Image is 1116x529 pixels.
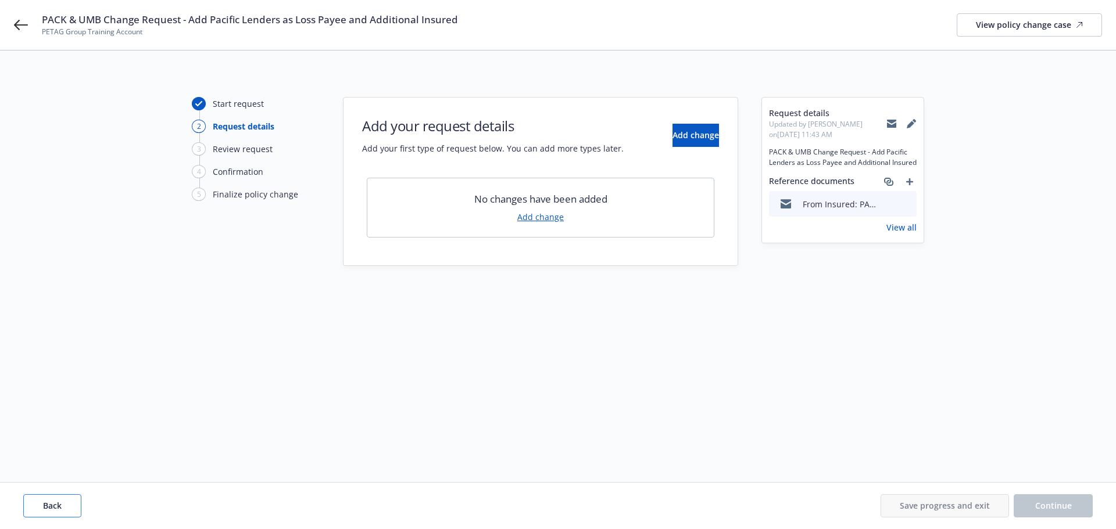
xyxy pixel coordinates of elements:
button: Continue [1014,494,1093,517]
div: Finalize policy change [213,188,298,200]
a: Add change [517,211,564,223]
div: From Insured: PACK & UMB Change Request - Add Pacific Lenders as Loss Payee and Additional Insure... [803,198,878,210]
div: 3 [192,142,206,156]
a: associate [882,175,896,189]
span: PACK & UMB Change Request - Add Pacific Lenders as Loss Payee and Additional Insured [769,147,917,168]
span: Add change [673,129,719,141]
span: PACK & UMB Change Request - Add Pacific Lenders as Loss Payee and Additional Insured [42,13,458,27]
span: Back [43,500,62,511]
span: Continue [1035,500,1072,511]
span: Add your first type of request below. You can add more types later. [362,142,624,154]
div: Start request [213,98,264,110]
button: Back [23,494,81,517]
div: Review request [213,143,273,155]
a: add [903,175,917,189]
div: 5 [192,188,206,201]
h1: Add your request details [362,116,624,135]
div: 2 [192,120,206,133]
span: Save progress and exit [900,500,990,511]
div: Confirmation [213,165,263,178]
span: Request details [769,107,886,119]
button: download file [883,198,892,210]
span: Updated by [PERSON_NAME] on [DATE] 11:43 AM [769,119,886,140]
button: Add change [673,124,719,147]
div: View policy change case [976,14,1083,36]
span: No changes have been added [474,192,607,206]
span: PETAG Group Training Account [42,27,458,37]
button: preview file [902,198,912,210]
a: View policy change case [957,13,1102,37]
button: Save progress and exit [881,494,1009,517]
span: Reference documents [769,175,854,189]
div: Request details [213,120,274,132]
div: 4 [192,165,206,178]
a: View all [886,221,917,233]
